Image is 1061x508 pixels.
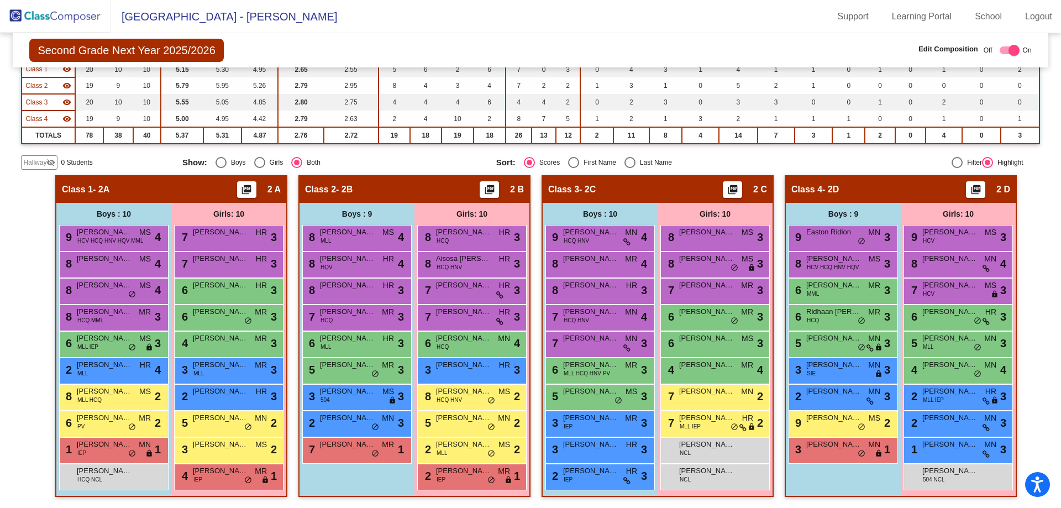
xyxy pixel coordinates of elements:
[436,227,491,238] span: [PERSON_NAME]
[832,61,865,77] td: 0
[103,77,133,94] td: 9
[480,181,499,198] button: Print Students Details
[410,111,442,127] td: 4
[786,203,901,225] div: Boys : 9
[474,94,506,111] td: 6
[321,237,331,245] span: MLL
[556,111,580,127] td: 5
[506,94,531,111] td: 4
[161,77,203,94] td: 5.79
[203,111,241,127] td: 4.95
[320,280,375,291] span: [PERSON_NAME]
[543,203,658,225] div: Boys : 10
[499,253,510,265] span: HR
[499,227,510,238] span: HR
[61,158,92,167] span: 0 Students
[133,61,161,77] td: 10
[858,237,865,246] span: do_not_disturb_alt
[379,94,409,111] td: 4
[506,77,531,94] td: 7
[996,184,1010,195] span: 2 D
[77,227,132,238] span: [PERSON_NAME]
[926,111,962,127] td: 1
[271,282,277,298] span: 3
[682,94,719,111] td: 0
[742,227,753,238] span: MS
[613,111,649,127] td: 2
[474,61,506,77] td: 6
[984,45,992,55] span: Off
[865,127,895,144] td: 2
[895,127,926,144] td: 0
[383,280,394,291] span: HR
[682,127,719,144] td: 4
[658,203,773,225] div: Girls: 10
[719,61,757,77] td: 4
[1001,61,1039,77] td: 2
[613,127,649,144] td: 11
[62,65,71,74] mat-icon: visibility
[901,203,1016,225] div: Girls: 10
[580,77,613,94] td: 1
[241,111,278,127] td: 4.42
[265,158,283,167] div: Girls
[203,127,241,144] td: 5.31
[77,237,143,245] span: HCV HCQ HNV HQV MML
[182,158,207,167] span: Show:
[103,94,133,111] td: 10
[682,77,719,94] td: 0
[103,61,133,77] td: 10
[241,94,278,111] td: 4.85
[241,77,278,94] td: 5.26
[865,61,895,77] td: 1
[649,77,682,94] td: 1
[398,229,404,245] span: 4
[682,111,719,127] td: 3
[22,61,75,77] td: 2 A - 2A
[641,229,647,245] span: 4
[563,280,618,291] span: [PERSON_NAME]
[506,111,531,127] td: 8
[792,231,801,243] span: 9
[474,111,506,127] td: 2
[679,227,734,238] span: [PERSON_NAME]
[580,94,613,111] td: 0
[474,127,506,144] td: 18
[227,158,246,167] div: Boys
[865,94,895,111] td: 1
[278,61,324,77] td: 2.65
[139,227,151,238] span: MS
[807,263,859,271] span: HCV HCQ HNV HQV
[379,61,409,77] td: 5
[256,280,267,291] span: HR
[758,61,795,77] td: 1
[25,81,48,91] span: Class 2
[1001,94,1039,111] td: 0
[305,184,336,195] span: Class 2
[865,111,895,127] td: 0
[422,231,431,243] span: 8
[649,94,682,111] td: 3
[580,61,613,77] td: 0
[806,227,862,238] span: Easton Ridlon
[532,94,556,111] td: 4
[22,127,75,144] td: TOTALS
[742,253,753,265] span: MS
[75,127,103,144] td: 78
[256,253,267,265] span: HR
[984,253,996,265] span: MN
[278,127,324,144] td: 2.76
[436,253,491,264] span: Aisosa [PERSON_NAME]
[171,203,286,225] div: Girls: 10
[556,94,580,111] td: 2
[410,127,442,144] td: 18
[203,77,241,94] td: 5.95
[398,255,404,272] span: 4
[25,64,48,74] span: Class 1
[665,231,674,243] span: 8
[549,231,558,243] span: 9
[300,203,414,225] div: Boys : 9
[1016,8,1061,25] a: Logout
[1000,229,1006,245] span: 3
[613,61,649,77] td: 4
